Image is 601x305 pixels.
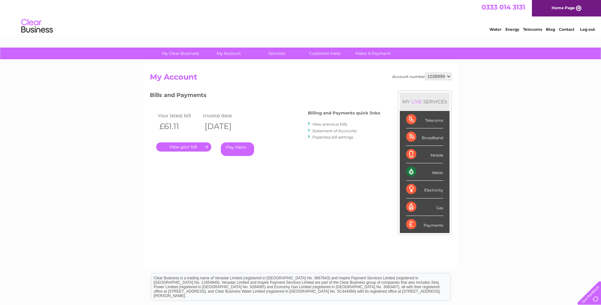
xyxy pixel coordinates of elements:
[406,146,443,163] div: Mobile
[308,111,380,115] h4: Billing and Payments quick links
[523,27,542,32] a: Telecoms
[201,111,247,120] td: Invoice date
[580,27,595,32] a: Log out
[202,48,255,59] a: My Account
[150,91,380,102] h3: Bills and Payments
[201,120,247,133] th: [DATE]
[156,111,202,120] td: Your latest bill
[546,27,555,32] a: Blog
[505,27,519,32] a: Energy
[406,198,443,216] div: Gas
[21,16,53,36] img: logo.png
[406,216,443,233] div: Payments
[347,48,399,59] a: Make A Payment
[299,48,351,59] a: Customer Help
[406,181,443,198] div: Electricity
[312,135,353,140] a: Paperless bill settings
[151,3,451,31] div: Clear Business is a trading name of Verastar Limited (registered in [GEOGRAPHIC_DATA] No. 3667643...
[221,142,254,156] a: Pay Here
[406,128,443,146] div: Broadband
[406,111,443,128] div: Telecoms
[154,48,207,59] a: My Clear Business
[406,163,443,181] div: Water
[482,3,525,11] a: 0333 014 3131
[312,128,357,133] a: Statement of Accounts
[150,73,451,85] h2: My Account
[392,73,451,80] div: Account number
[251,48,303,59] a: Services
[410,99,423,105] div: LIVE
[489,27,502,32] a: Water
[312,122,347,127] a: View previous bills
[156,120,202,133] th: £61.11
[156,142,211,152] a: .
[400,93,450,111] div: MY SERVICES
[559,27,574,32] a: Contact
